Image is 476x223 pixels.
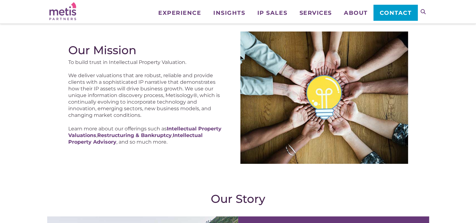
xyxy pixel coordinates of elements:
a: Restructuring & Bankruptcy [97,132,172,138]
span: IP Sales [257,10,287,16]
img: Our Mission [240,31,408,164]
span: Contact [380,10,412,16]
span: Experience [158,10,201,16]
p: Learn more about our offerings such as , , , and so much more. [68,125,226,145]
span: About [344,10,368,16]
h2: Our Mission [68,43,226,57]
p: To build trust in Intellectual Property Valuation. [68,59,226,66]
span: Insights [213,10,245,16]
span: Services [299,10,332,16]
p: We deliver valuations that are robust, reliable and provide clients with a sophisticated IP narra... [68,72,226,119]
h2: Our Story [68,192,408,205]
img: Metis Partners [49,2,76,20]
a: Intellectual Property Valuations [68,126,221,138]
a: Intellectual Property Advisory [68,132,203,145]
a: Contact [373,5,417,20]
